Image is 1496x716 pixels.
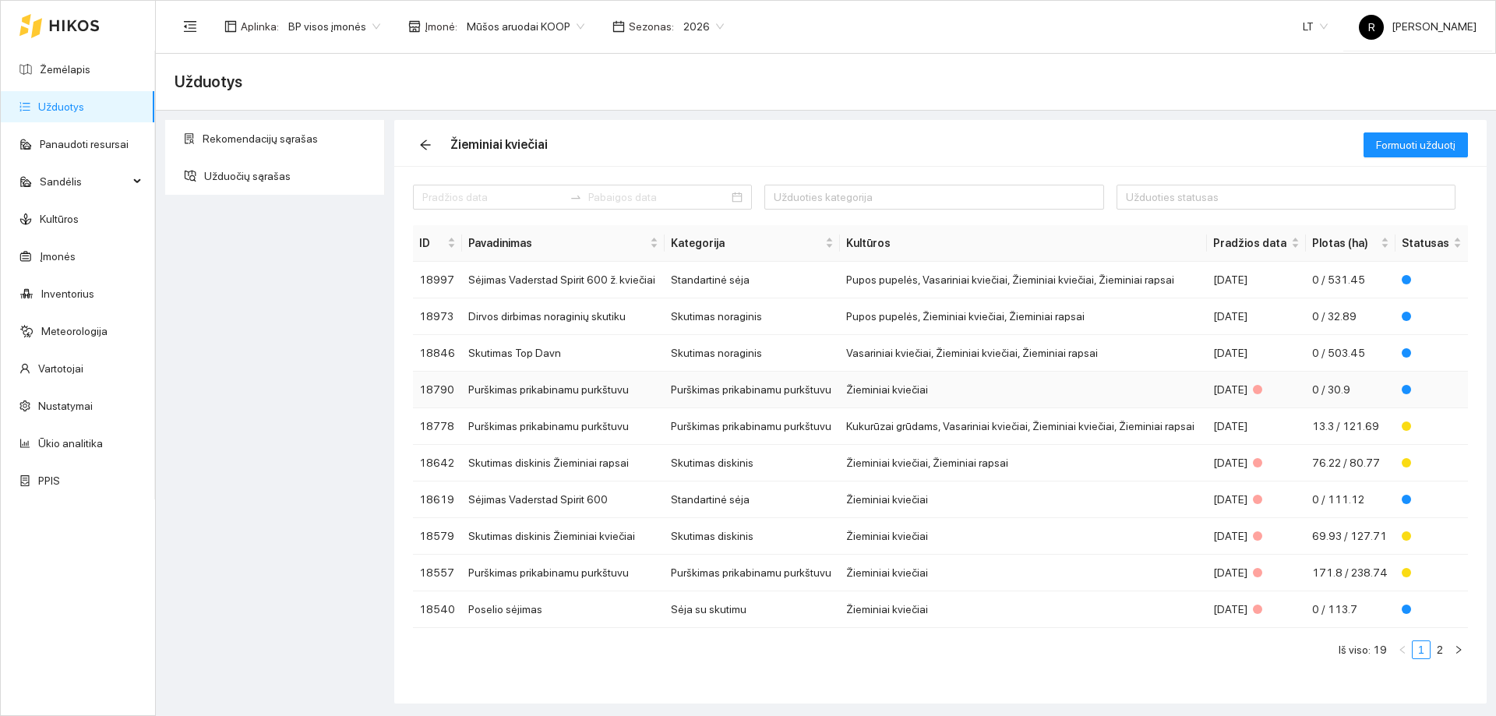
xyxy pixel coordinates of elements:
span: solution [184,133,195,144]
span: LT [1303,15,1328,38]
span: 171.8 / 238.74 [1312,566,1388,579]
span: menu-fold [183,19,197,34]
th: this column's title is ID,this column is sortable [413,225,462,262]
span: Pradžios data [1213,235,1288,252]
a: Užduotys [38,101,84,113]
span: right [1454,645,1463,654]
td: Sėjimas Vaderstad Spirit 600 [462,481,665,518]
span: shop [408,20,421,33]
td: 18997 [413,262,462,298]
a: Inventorius [41,287,94,300]
li: Iš viso: 19 [1339,640,1387,659]
span: 0 / 503.45 [1312,347,1365,359]
td: Vasariniai kviečiai, Žieminiai kviečiai, Žieminiai rapsai [840,335,1206,372]
td: 18790 [413,372,462,408]
td: 18619 [413,481,462,518]
a: Vartotojai [38,362,83,375]
span: Įmonė : [425,18,457,35]
td: 18540 [413,591,462,628]
li: 1 [1412,640,1431,659]
td: Žieminiai kviečiai [840,481,1206,518]
span: 13.3 / 121.69 [1312,420,1379,432]
span: 2026 [683,15,724,38]
td: Žieminiai kviečiai [840,518,1206,555]
span: Plotas (ha) [1312,235,1378,252]
span: Sandėlis [40,166,129,197]
th: Kultūros [840,225,1206,262]
button: Formuoti užduotį [1364,132,1468,157]
th: this column's title is Kategorija,this column is sortable [665,225,840,262]
button: menu-fold [175,11,206,42]
span: 0 / 111.12 [1312,493,1364,506]
td: Žieminiai kviečiai [840,591,1206,628]
th: this column's title is Statusas,this column is sortable [1395,225,1469,262]
td: Poselio sėjimas [462,591,665,628]
div: [DATE] [1213,527,1300,545]
a: Meteorologija [41,325,108,337]
div: [DATE] [1213,381,1300,398]
a: Žemėlapis [40,63,90,76]
span: Statusas [1402,235,1451,252]
td: 18973 [413,298,462,335]
td: 18778 [413,408,462,445]
span: [PERSON_NAME] [1359,20,1477,33]
td: 18642 [413,445,462,481]
td: 18846 [413,335,462,372]
td: Sėjimas Vaderstad Spirit 600 ž. kviečiai [462,262,665,298]
div: [DATE] [1213,308,1300,325]
td: 18579 [413,518,462,555]
a: Panaudoti resursai [40,138,129,150]
td: Purškimas prikabinamu purkštuvu [462,372,665,408]
td: Standartinė sėja [665,481,840,518]
span: Aplinka : [241,18,279,35]
span: 76.22 / 80.77 [1312,457,1380,469]
span: arrow-left [414,139,437,151]
td: Skutimas noraginis [665,298,840,335]
span: 0 / 32.89 [1312,310,1357,323]
span: ID [419,235,444,252]
span: Formuoti užduotį [1376,136,1455,153]
a: Kultūros [40,213,79,225]
span: to [570,191,582,203]
td: Purškimas prikabinamu purkštuvu [665,372,840,408]
th: this column's title is Plotas (ha),this column is sortable [1306,225,1395,262]
a: Nustatymai [38,400,93,412]
div: [DATE] [1213,564,1300,581]
input: Pabaigos data [588,189,729,206]
td: Žieminiai kviečiai [840,555,1206,591]
a: 1 [1413,641,1430,658]
div: Žieminiai kviečiai [450,135,548,154]
span: Rekomendacijų sąrašas [203,123,372,154]
li: Pirmyn [1449,640,1468,659]
td: Purškimas prikabinamu purkštuvu [462,555,665,591]
td: Skutimas diskinis Žieminiai rapsai [462,445,665,481]
span: Užduočių sąrašas [204,160,372,192]
span: R [1368,15,1375,40]
td: Pupos pupelės, Žieminiai kviečiai, Žieminiai rapsai [840,298,1206,335]
span: swap-right [570,191,582,203]
span: 0 / 113.7 [1312,603,1357,615]
span: 69.93 / 127.71 [1312,530,1387,542]
span: layout [224,20,237,33]
th: this column's title is Pradžios data,this column is sortable [1207,225,1306,262]
div: [DATE] [1213,271,1300,288]
td: Skutimas noraginis [665,335,840,372]
td: Žieminiai kviečiai, Žieminiai rapsai [840,445,1206,481]
div: [DATE] [1213,454,1300,471]
div: [DATE] [1213,344,1300,362]
td: Žieminiai kviečiai [840,372,1206,408]
td: Skutimas diskinis Žieminiai kviečiai [462,518,665,555]
button: left [1393,640,1412,659]
td: Purškimas prikabinamu purkštuvu [665,555,840,591]
a: PPIS [38,474,60,487]
td: Kukurūzai grūdams, Vasariniai kviečiai, Žieminiai kviečiai, Žieminiai rapsai [840,408,1206,445]
a: Įmonės [40,250,76,263]
button: right [1449,640,1468,659]
td: Skutimas diskinis [665,518,840,555]
td: Standartinė sėja [665,262,840,298]
span: Pavadinimas [468,235,647,252]
span: 0 / 531.45 [1312,273,1365,286]
td: 18557 [413,555,462,591]
div: [DATE] [1213,491,1300,508]
a: 2 [1431,641,1448,658]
